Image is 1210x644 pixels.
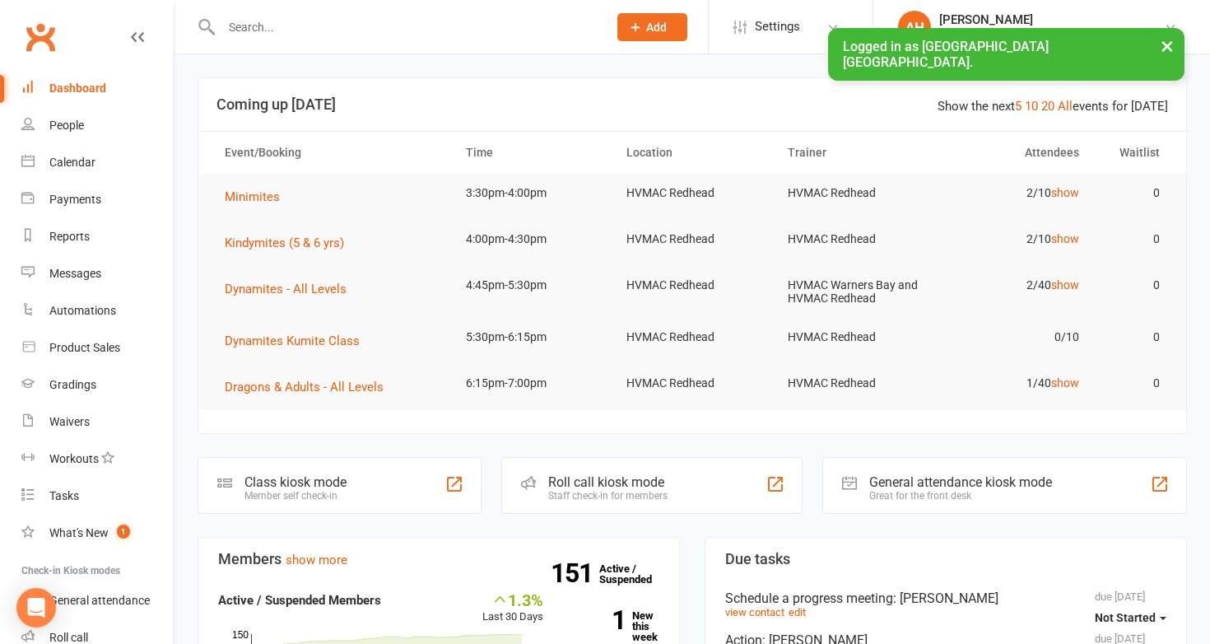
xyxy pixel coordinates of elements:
div: Open Intercom Messenger [16,588,56,628]
div: Roll call kiosk mode [548,474,668,490]
td: 1/40 [933,364,1094,403]
a: Payments [21,181,174,218]
span: Logged in as [GEOGRAPHIC_DATA] [GEOGRAPHIC_DATA]. [843,39,1049,70]
td: 5:30pm-6:15pm [451,318,612,357]
div: People [49,119,84,132]
div: Gradings [49,378,96,391]
a: 1New this week [568,610,660,642]
span: Dynamites - All Levels [225,282,347,296]
td: HVMAC Redhead [773,364,933,403]
span: Settings [755,8,800,45]
th: Attendees [933,132,1094,174]
h3: Due tasks [725,551,1166,567]
input: Search... [216,16,596,39]
a: 5 [1015,99,1022,114]
td: HVMAC Redhead [612,220,772,259]
td: HVMAC Redhead [773,220,933,259]
a: show [1051,278,1079,292]
div: Payments [49,193,101,206]
div: Messages [49,267,101,280]
td: HVMAC Redhead [773,174,933,212]
a: Tasks [21,478,174,515]
a: What's New1 [21,515,174,552]
span: Kindymites (5 & 6 yrs) [225,236,344,250]
div: Waivers [49,415,90,428]
td: 0/10 [933,318,1094,357]
strong: 1 [568,608,626,632]
span: 1 [117,525,130,539]
div: Member self check-in [244,490,347,502]
strong: Active / Suspended Members [218,593,381,608]
div: Workouts [49,452,99,465]
td: 0 [1094,174,1175,212]
div: [PERSON_NAME] [939,12,1164,27]
div: 1.3% [482,590,543,609]
a: 10 [1025,99,1038,114]
th: Time [451,132,612,174]
a: Clubworx [20,16,61,58]
a: view contact [725,606,784,618]
td: 0 [1094,266,1175,305]
button: Kindymites (5 & 6 yrs) [225,233,356,253]
span: Dragons & Adults - All Levels [225,380,384,394]
th: Trainer [773,132,933,174]
button: Not Started [1095,603,1166,632]
td: 0 [1094,220,1175,259]
a: show [1051,232,1079,245]
div: Schedule a progress meeting [725,590,1166,606]
div: What's New [49,526,109,539]
span: : [PERSON_NAME] [893,590,998,606]
div: Staff check-in for members [548,490,668,502]
a: Workouts [21,441,174,478]
td: 2/10 [933,174,1094,212]
a: Messages [21,255,174,292]
td: 4:45pm-5:30pm [451,266,612,305]
div: Class kiosk mode [244,474,347,490]
a: show [1051,376,1079,390]
a: show more [286,553,347,567]
td: HVMAC Redhead [773,318,933,357]
a: Reports [21,218,174,255]
h3: Members [218,551,659,567]
td: 2/10 [933,220,1094,259]
a: Calendar [21,144,174,181]
td: HVMAC Redhead [612,174,772,212]
button: Dynamites - All Levels [225,279,358,299]
div: AH [898,11,931,44]
div: Last 30 Days [482,590,543,626]
button: Dragons & Adults - All Levels [225,377,395,397]
div: General attendance kiosk mode [869,474,1052,490]
a: People [21,107,174,144]
span: Add [646,21,667,34]
a: Gradings [21,366,174,404]
td: HVMAC Redhead [612,318,772,357]
div: Roll call [49,631,88,644]
a: 20 [1041,99,1054,114]
td: HVMAC Redhead [612,266,772,305]
button: Minimites [225,187,291,207]
div: Calendar [49,156,95,169]
td: 0 [1094,364,1175,403]
td: 3:30pm-4:00pm [451,174,612,212]
th: Event/Booking [210,132,451,174]
strong: 151 [551,561,599,586]
a: General attendance kiosk mode [21,582,174,619]
div: Tasks [49,489,79,502]
div: Reports [49,230,90,243]
td: HVMAC Warners Bay and HVMAC Redhead [773,266,933,318]
div: [GEOGRAPHIC_DATA] [GEOGRAPHIC_DATA] [939,27,1164,42]
div: General attendance [49,594,150,607]
a: Waivers [21,404,174,441]
div: Show the next events for [DATE] [938,96,1168,116]
th: Location [612,132,772,174]
button: Add [617,13,687,41]
a: show [1051,186,1079,199]
a: All [1058,99,1073,114]
td: 2/40 [933,266,1094,305]
td: HVMAC Redhead [612,364,772,403]
button: × [1152,28,1182,63]
a: 151Active / Suspended [599,551,672,597]
td: 4:00pm-4:30pm [451,220,612,259]
th: Waitlist [1094,132,1175,174]
td: 6:15pm-7:00pm [451,364,612,403]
